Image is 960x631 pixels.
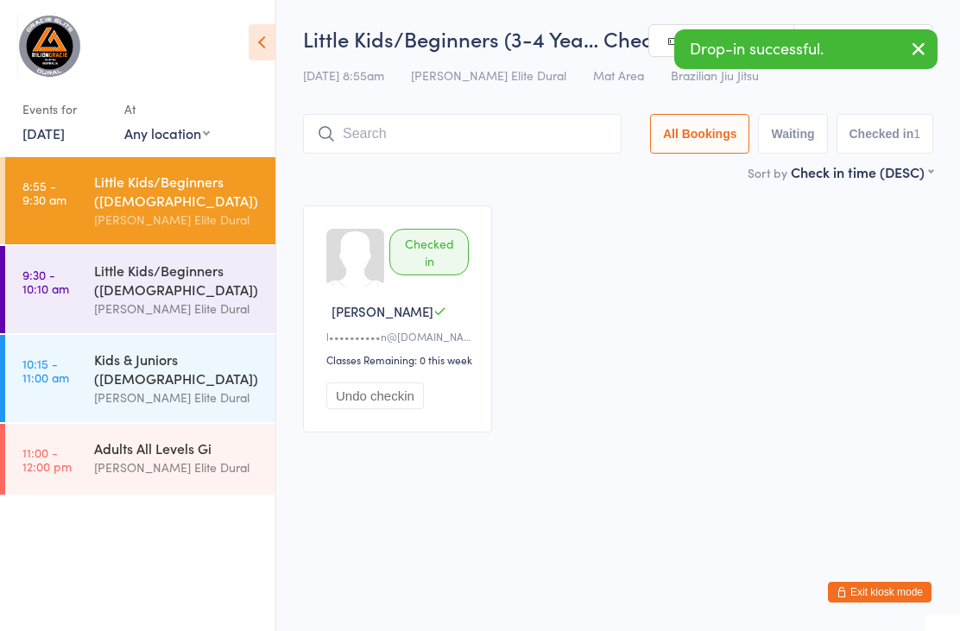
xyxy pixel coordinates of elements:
div: [PERSON_NAME] Elite Dural [94,299,261,319]
div: At [124,95,210,123]
div: Kids & Juniors ([DEMOGRAPHIC_DATA]) [94,350,261,388]
div: Adults All Levels Gi [94,439,261,457]
div: Drop-in successful. [674,29,938,69]
input: Search [303,114,622,154]
div: Any location [124,123,210,142]
div: Events for [22,95,107,123]
div: l••••••••••n@[DOMAIN_NAME] [326,329,474,344]
a: 9:30 -10:10 amLittle Kids/Beginners ([DEMOGRAPHIC_DATA])[PERSON_NAME] Elite Dural [5,246,275,333]
time: 9:30 - 10:10 am [22,268,69,295]
div: [PERSON_NAME] Elite Dural [94,457,261,477]
button: Checked in1 [837,114,934,154]
div: 1 [913,127,920,141]
time: 8:55 - 9:30 am [22,179,66,206]
a: 8:55 -9:30 amLittle Kids/Beginners ([DEMOGRAPHIC_DATA])[PERSON_NAME] Elite Dural [5,157,275,244]
button: Waiting [758,114,827,154]
a: [DATE] [22,123,65,142]
span: Mat Area [593,66,644,84]
a: 11:00 -12:00 pmAdults All Levels Gi[PERSON_NAME] Elite Dural [5,424,275,495]
time: 10:15 - 11:00 am [22,357,69,384]
div: Classes Remaining: 0 this week [326,352,474,367]
span: [PERSON_NAME] [332,302,433,320]
a: 10:15 -11:00 amKids & Juniors ([DEMOGRAPHIC_DATA])[PERSON_NAME] Elite Dural [5,335,275,422]
time: 11:00 - 12:00 pm [22,445,72,473]
span: [DATE] 8:55am [303,66,384,84]
div: Checked in [389,229,469,275]
div: Little Kids/Beginners ([DEMOGRAPHIC_DATA]) [94,261,261,299]
div: Little Kids/Beginners ([DEMOGRAPHIC_DATA]) [94,172,261,210]
span: [PERSON_NAME] Elite Dural [411,66,566,84]
div: [PERSON_NAME] Elite Dural [94,388,261,407]
span: Brazilian Jiu Jitsu [671,66,759,84]
button: All Bookings [650,114,750,154]
div: [PERSON_NAME] Elite Dural [94,210,261,230]
img: Gracie Elite Jiu Jitsu Dural [17,13,82,78]
h2: Little Kids/Beginners (3-4 Yea… Check-in [303,24,933,53]
div: Check in time (DESC) [791,162,933,181]
button: Exit kiosk mode [828,582,932,603]
button: Undo checkin [326,382,424,409]
label: Sort by [748,164,787,181]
